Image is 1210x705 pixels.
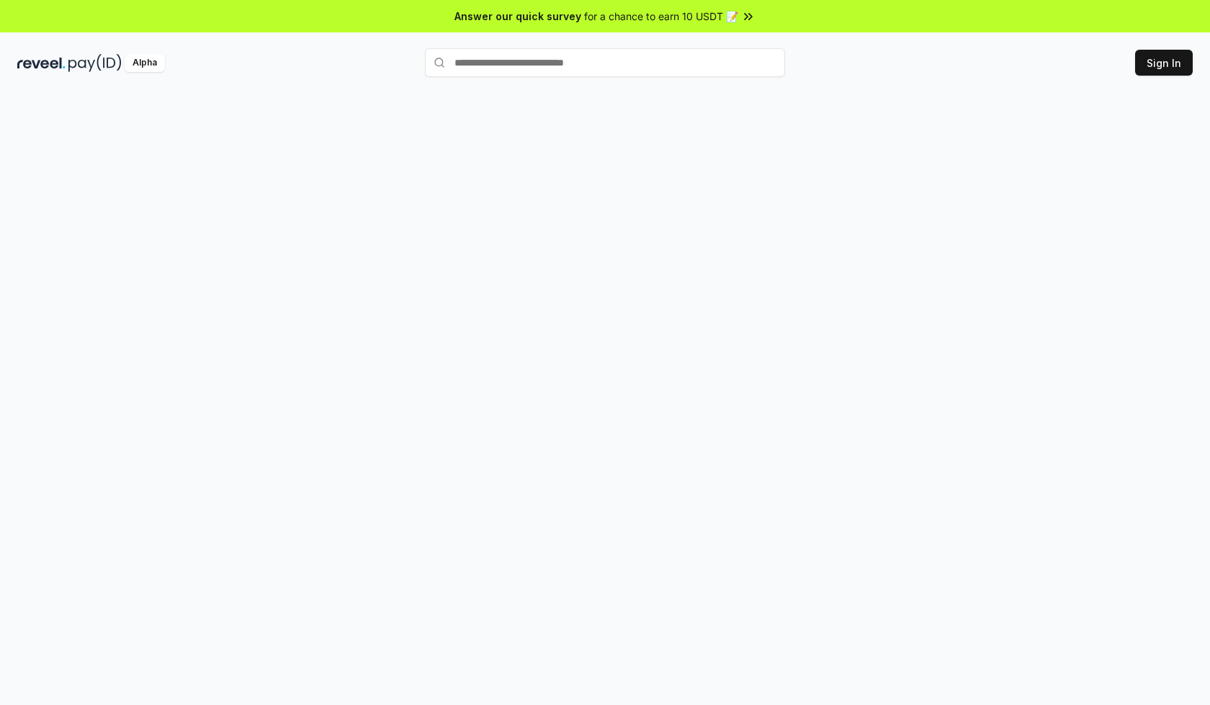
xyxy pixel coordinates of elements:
[125,54,165,72] div: Alpha
[584,9,738,24] span: for a chance to earn 10 USDT 📝
[1135,50,1193,76] button: Sign In
[454,9,581,24] span: Answer our quick survey
[17,54,66,72] img: reveel_dark
[68,54,122,72] img: pay_id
